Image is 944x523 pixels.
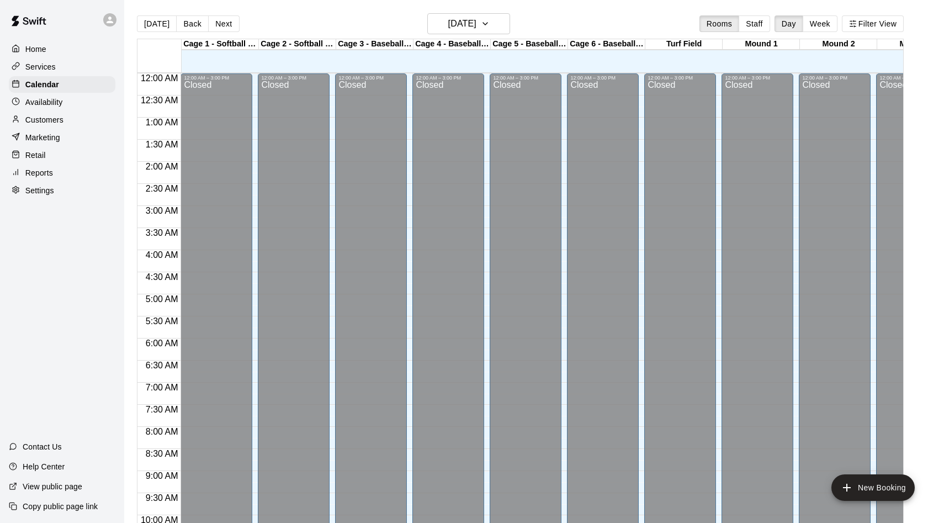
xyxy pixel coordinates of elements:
[176,15,209,32] button: Back
[9,59,115,75] a: Services
[831,474,915,501] button: add
[143,383,181,392] span: 7:00 AM
[143,449,181,458] span: 8:30 AM
[570,75,635,81] div: 12:00 AM – 3:00 PM
[25,185,54,196] p: Settings
[9,41,115,57] a: Home
[338,75,404,81] div: 12:00 AM – 3:00 PM
[9,76,115,93] a: Calendar
[143,339,181,348] span: 6:00 AM
[645,39,723,50] div: Turf Field
[143,162,181,171] span: 2:00 AM
[25,150,46,161] p: Retail
[143,272,181,282] span: 4:30 AM
[143,405,181,414] span: 7:30 AM
[648,75,713,81] div: 12:00 AM – 3:00 PM
[427,13,510,34] button: [DATE]
[25,114,63,125] p: Customers
[493,75,558,81] div: 12:00 AM – 3:00 PM
[25,167,53,178] p: Reports
[723,39,800,50] div: Mound 1
[143,184,181,193] span: 2:30 AM
[23,441,62,452] p: Contact Us
[25,132,60,143] p: Marketing
[9,165,115,181] a: Reports
[25,61,56,72] p: Services
[143,228,181,237] span: 3:30 AM
[9,112,115,128] a: Customers
[9,182,115,199] a: Settings
[336,39,413,50] div: Cage 3 - Baseball (Triple Play)
[9,94,115,110] a: Availability
[568,39,645,50] div: Cage 6 - Baseball (Hack Attack Hand-fed Machine)
[25,79,59,90] p: Calendar
[23,481,82,492] p: View public page
[182,39,259,50] div: Cage 1 - Softball (Hack Attack)
[143,118,181,127] span: 1:00 AM
[448,16,476,31] h6: [DATE]
[775,15,803,32] button: Day
[143,471,181,480] span: 9:00 AM
[137,15,177,32] button: [DATE]
[208,15,239,32] button: Next
[143,294,181,304] span: 5:00 AM
[842,15,904,32] button: Filter View
[259,39,336,50] div: Cage 2 - Softball (Triple Play)
[25,97,63,108] p: Availability
[138,73,181,83] span: 12:00 AM
[725,75,790,81] div: 12:00 AM – 3:00 PM
[413,39,491,50] div: Cage 4 - Baseball (Triple Play)
[143,140,181,149] span: 1:30 AM
[23,501,98,512] p: Copy public page link
[143,316,181,326] span: 5:30 AM
[9,147,115,163] a: Retail
[23,461,65,472] p: Help Center
[9,129,115,146] a: Marketing
[143,206,181,215] span: 3:00 AM
[416,75,481,81] div: 12:00 AM – 3:00 PM
[25,44,46,55] p: Home
[143,427,181,436] span: 8:00 AM
[800,39,877,50] div: Mound 2
[143,361,181,370] span: 6:30 AM
[138,96,181,105] span: 12:30 AM
[143,493,181,503] span: 9:30 AM
[699,15,739,32] button: Rooms
[184,75,249,81] div: 12:00 AM – 3:00 PM
[143,250,181,260] span: 4:00 AM
[802,75,867,81] div: 12:00 AM – 3:00 PM
[803,15,837,32] button: Week
[491,39,568,50] div: Cage 5 - Baseball (HitTrax)
[739,15,770,32] button: Staff
[261,75,326,81] div: 12:00 AM – 3:00 PM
